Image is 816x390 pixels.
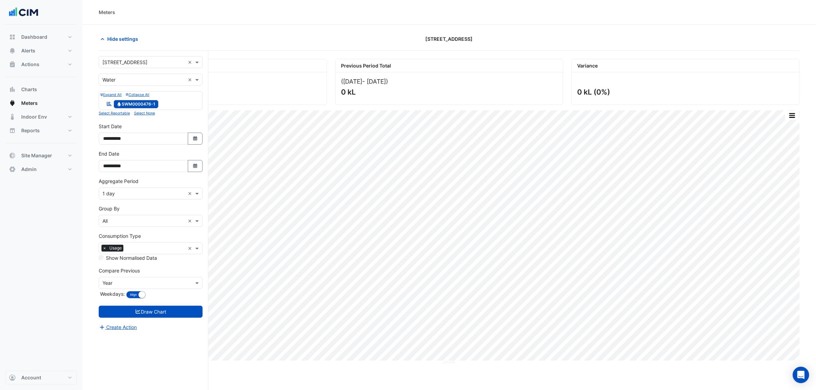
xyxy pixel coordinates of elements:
[5,83,77,96] button: Charts
[21,34,47,40] span: Dashboard
[99,323,137,331] button: Create Action
[99,33,143,45] button: Hide settings
[188,76,194,83] span: Clear
[99,290,125,297] label: Weekdays:
[105,78,321,85] div: ([DATE] )
[100,93,122,97] small: Expand All
[188,245,194,252] span: Clear
[192,136,198,142] fa-icon: Select Date
[9,152,16,159] app-icon: Site Manager
[99,205,120,212] label: Group By
[99,123,122,130] label: Start Date
[9,127,16,134] app-icon: Reports
[21,127,40,134] span: Reports
[21,47,35,54] span: Alerts
[126,92,149,98] button: Collapse All
[99,306,203,318] button: Draw Chart
[341,78,558,85] div: ([DATE] )
[9,34,16,40] app-icon: Dashboard
[341,88,556,96] div: 0 kL
[107,35,138,42] span: Hide settings
[134,111,155,115] small: Select None
[5,124,77,137] button: Reports
[785,111,799,120] button: More Options
[8,5,39,19] img: Company Logo
[21,86,37,93] span: Charts
[5,110,77,124] button: Indoor Env
[108,245,123,252] span: Usage
[106,254,157,261] label: Show Normalised Data
[21,113,47,120] span: Indoor Env
[5,44,77,58] button: Alerts
[188,190,194,197] span: Clear
[188,59,194,66] span: Clear
[126,93,149,97] small: Collapse All
[99,59,327,72] div: Current Period Total
[117,101,122,107] fa-icon: Water
[101,245,108,252] span: ×
[99,267,140,274] label: Compare Previous
[99,232,141,240] label: Consumption Type
[106,101,112,107] fa-icon: Reportable
[426,35,473,42] span: [STREET_ADDRESS]
[362,78,386,85] span: - [DATE]
[9,100,16,107] app-icon: Meters
[5,371,77,385] button: Account
[100,92,122,98] button: Expand All
[5,162,77,176] button: Admin
[99,111,130,115] small: Select Reportable
[5,30,77,44] button: Dashboard
[192,163,198,169] fa-icon: Select Date
[336,59,563,72] div: Previous Period Total
[572,59,799,72] div: Variance
[99,110,130,116] button: Select Reportable
[9,61,16,68] app-icon: Actions
[21,374,41,381] span: Account
[99,178,138,185] label: Aggregate Period
[99,150,119,157] label: End Date
[9,47,16,54] app-icon: Alerts
[99,9,115,16] div: Meters
[9,86,16,93] app-icon: Charts
[21,152,52,159] span: Site Manager
[21,100,38,107] span: Meters
[134,110,155,116] button: Select None
[188,217,194,224] span: Clear
[21,166,37,173] span: Admin
[577,88,792,96] div: 0 kL (0%)
[5,96,77,110] button: Meters
[9,166,16,173] app-icon: Admin
[21,61,39,68] span: Actions
[793,367,809,383] div: Open Intercom Messenger
[105,88,320,96] div: 0 kL
[5,58,77,71] button: Actions
[9,113,16,120] app-icon: Indoor Env
[5,149,77,162] button: Site Manager
[114,100,159,108] span: SWM0000476-1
